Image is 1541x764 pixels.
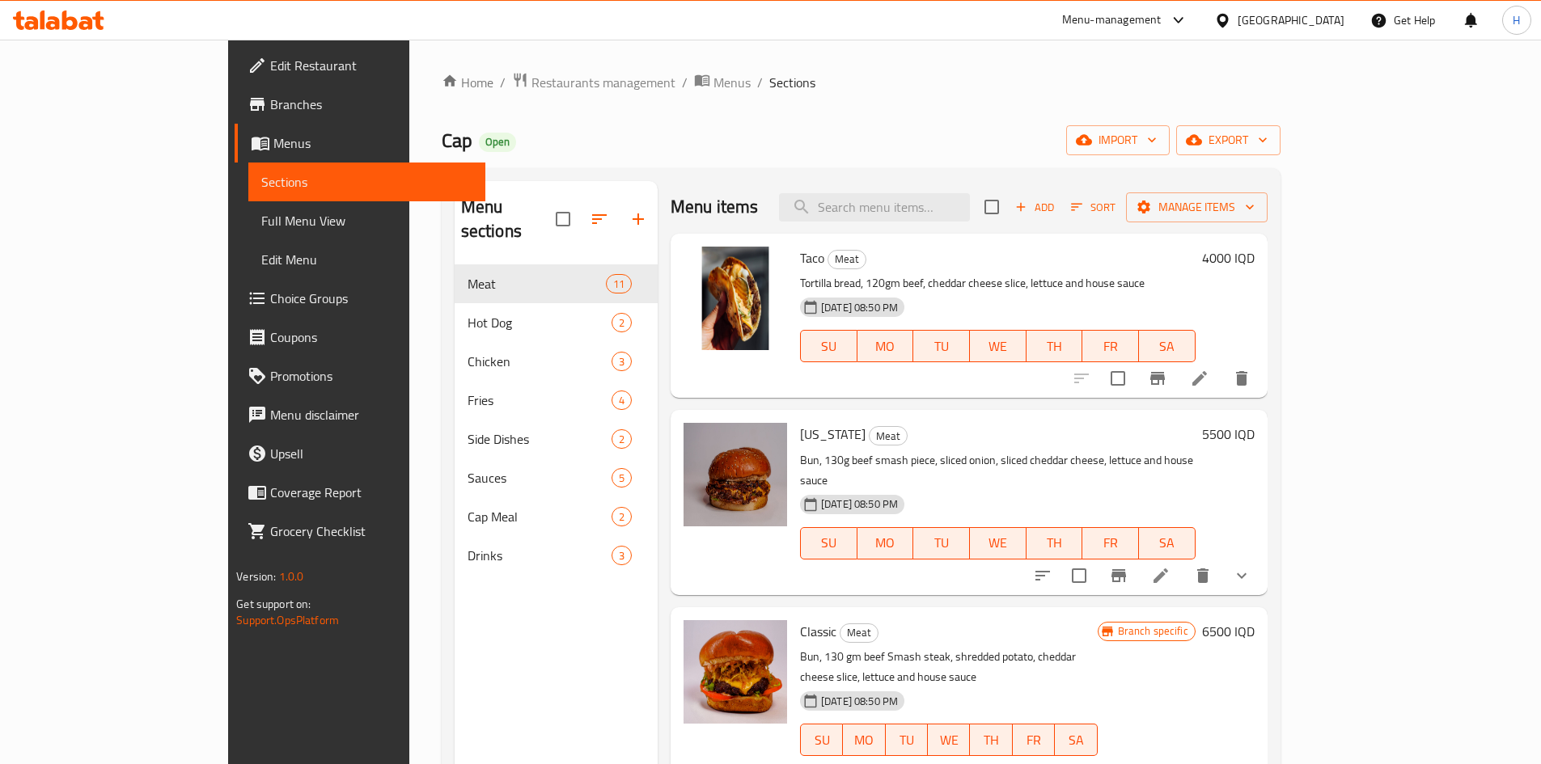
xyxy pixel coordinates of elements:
[235,46,485,85] a: Edit Restaurant
[857,527,914,559] button: MO
[261,211,472,230] span: Full Menu View
[779,193,970,222] input: search
[235,434,485,473] a: Upsell
[970,724,1012,756] button: TH
[769,73,815,92] span: Sections
[1222,359,1261,398] button: delete
[671,195,759,219] h2: Menu items
[1013,198,1056,217] span: Add
[1183,556,1222,595] button: delete
[236,610,339,631] a: Support.OpsPlatform
[1060,195,1126,220] span: Sort items
[468,390,612,410] span: Fries
[1033,531,1077,555] span: TH
[1027,330,1083,362] button: TH
[815,300,904,315] span: [DATE] 08:50 PM
[468,313,612,332] span: Hot Dog
[1061,728,1090,752] span: SA
[892,728,921,752] span: TU
[1126,192,1268,222] button: Manage items
[279,566,304,587] span: 1.0.0
[1138,359,1177,398] button: Branch-specific-item
[815,496,904,512] span: [DATE] 08:50 PM
[849,728,878,752] span: MO
[1232,566,1251,585] svg: Show Choices
[976,335,1020,358] span: WE
[1202,247,1255,269] h6: 4000 IQD
[800,647,1098,687] p: Bun, 130 gm beef Smash steak, shredded potato, cheddar cheese slice, lettuce and house sauce
[1027,527,1083,559] button: TH
[1111,623,1195,639] span: Branch specific
[840,623,878,642] span: Meat
[612,352,632,371] div: items
[928,724,970,756] button: WE
[1089,335,1132,358] span: FR
[1009,195,1060,220] button: Add
[1023,556,1062,595] button: sort-choices
[270,56,472,75] span: Edit Restaurant
[442,72,1281,93] nav: breadcrumb
[920,335,963,358] span: TU
[976,531,1020,555] span: WE
[800,450,1196,491] p: Bun, 130g beef smash piece, sliced onion, sliced cheddar cheese, lettuce and house sauce
[800,330,857,362] button: SU
[612,313,632,332] div: items
[1062,559,1096,593] span: Select to update
[270,366,472,386] span: Promotions
[270,327,472,347] span: Coupons
[970,527,1027,559] button: WE
[500,73,506,92] li: /
[612,393,631,408] span: 4
[934,728,963,752] span: WE
[612,509,631,525] span: 2
[1222,556,1261,595] button: show more
[236,593,311,614] span: Get support on:
[580,200,619,238] span: Sort sections
[975,190,1009,224] span: Select section
[468,507,612,526] span: Cap Meal
[612,468,632,488] div: items
[607,276,631,292] span: 11
[807,728,836,752] span: SU
[1145,531,1189,555] span: SA
[800,273,1196,293] p: Tortilla bread, 120gm beef, cheddar cheese slice, lettuce and house sauce
[713,73,751,92] span: Menus
[1066,125,1170,155] button: import
[235,473,485,512] a: Coverage Report
[606,274,632,293] div: items
[235,85,485,124] a: Branches
[1055,724,1097,756] button: SA
[455,342,658,381] div: Chicken3
[612,390,632,410] div: items
[684,247,787,350] img: Taco
[612,548,631,564] span: 3
[1190,369,1209,388] a: Edit menu item
[270,95,472,114] span: Branches
[970,330,1027,362] button: WE
[1139,197,1255,217] span: Manage items
[468,468,612,488] span: Sauces
[1099,556,1138,595] button: Branch-specific-item
[1202,620,1255,643] h6: 6500 IQD
[684,620,787,724] img: Classic
[270,521,472,541] span: Grocery Checklist
[1067,195,1120,220] button: Sort
[479,135,516,149] span: Open
[694,72,751,93] a: Menus
[886,724,928,756] button: TU
[468,429,612,449] div: Side Dishes
[612,471,631,486] span: 5
[261,172,472,192] span: Sections
[869,426,908,445] div: Meat
[261,250,472,269] span: Edit Menu
[807,531,851,555] span: SU
[235,124,485,163] a: Menus
[455,458,658,497] div: Sauces5
[913,330,970,362] button: TU
[468,546,612,565] span: Drinks
[612,315,631,331] span: 2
